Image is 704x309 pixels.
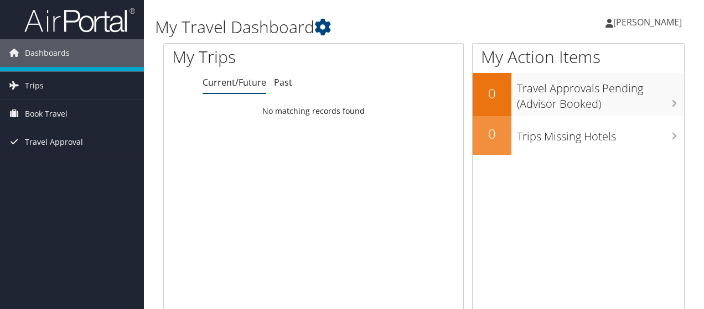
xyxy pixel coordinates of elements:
a: 0Travel Approvals Pending (Advisor Booked) [473,73,684,116]
span: Trips [25,72,44,99]
span: Travel Approval [25,128,83,156]
a: [PERSON_NAME] [605,6,693,39]
h1: My Trips [172,45,330,69]
span: [PERSON_NAME] [613,16,682,28]
h1: My Travel Dashboard [155,15,514,39]
h3: Travel Approvals Pending (Advisor Booked) [517,75,684,112]
span: Book Travel [25,100,68,128]
h1: My Action Items [473,45,684,69]
a: 0Trips Missing Hotels [473,116,684,155]
h2: 0 [473,84,511,103]
img: airportal-logo.png [24,7,135,33]
h2: 0 [473,124,511,143]
h3: Trips Missing Hotels [517,123,684,144]
td: No matching records found [164,101,463,121]
a: Past [274,76,292,88]
a: Current/Future [203,76,266,88]
span: Dashboards [25,39,70,67]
